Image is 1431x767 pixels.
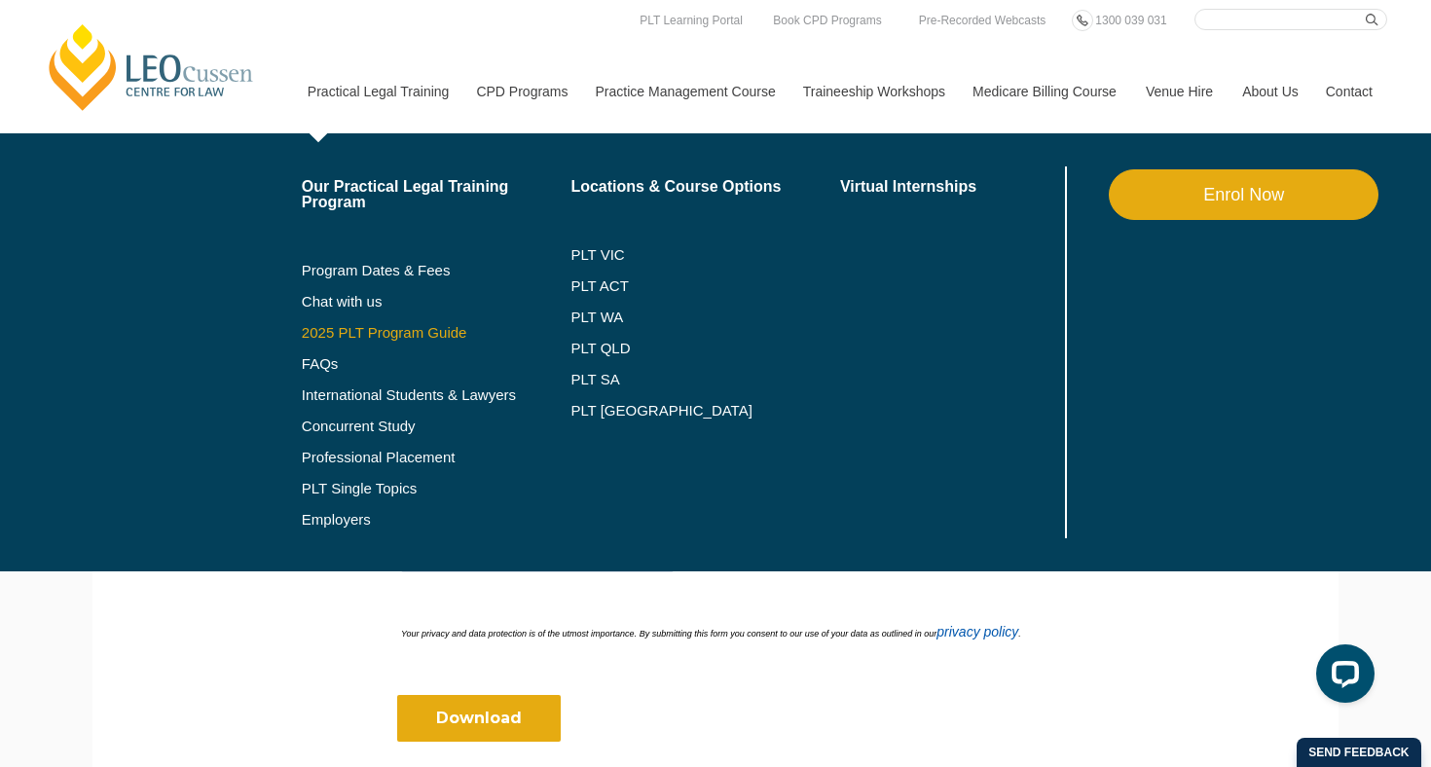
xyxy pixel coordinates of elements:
[302,512,571,528] a: Employers
[570,278,840,294] a: PLT ACT
[302,387,571,403] a: International Students & Lawyers
[302,294,571,310] a: Chat with us
[302,263,571,278] a: Program Dates & Fees
[789,50,958,133] a: Traineeship Workshops
[570,341,840,356] a: PLT QLD
[302,419,571,434] a: Concurrent Study
[570,179,840,195] a: Locations & Course Options
[936,624,1018,639] a: privacy policy
[914,10,1051,31] a: Pre-Recorded Webcasts
[302,356,571,372] a: FAQs
[1109,169,1378,220] a: Enrol Now
[635,10,748,31] a: PLT Learning Portal
[570,247,840,263] a: PLT VIC
[581,50,789,133] a: Practice Management Course
[1131,50,1228,133] a: Venue Hire
[302,481,571,496] a: PLT Single Topics
[302,179,571,210] a: Our Practical Legal Training Program
[461,50,580,133] a: CPD Programs
[1095,14,1166,27] span: 1300 039 031
[397,695,561,742] input: Download
[44,21,259,113] a: [PERSON_NAME] Centre for Law
[302,450,571,465] a: Professional Placement
[1301,637,1382,718] iframe: LiveChat chat widget
[1228,50,1311,133] a: About Us
[401,629,1021,639] i: Your privacy and data protection is of the utmost importance. By submitting this form you consent...
[958,50,1131,133] a: Medicare Billing Course
[768,10,886,31] a: Book CPD Programs
[570,310,791,325] a: PLT WA
[570,403,840,419] a: PLT [GEOGRAPHIC_DATA]
[840,179,1061,195] a: Virtual Internships
[570,372,840,387] a: PLT SA
[1090,10,1171,31] a: 1300 039 031
[302,325,523,341] a: 2025 PLT Program Guide
[293,50,462,133] a: Practical Legal Training
[1311,50,1387,133] a: Contact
